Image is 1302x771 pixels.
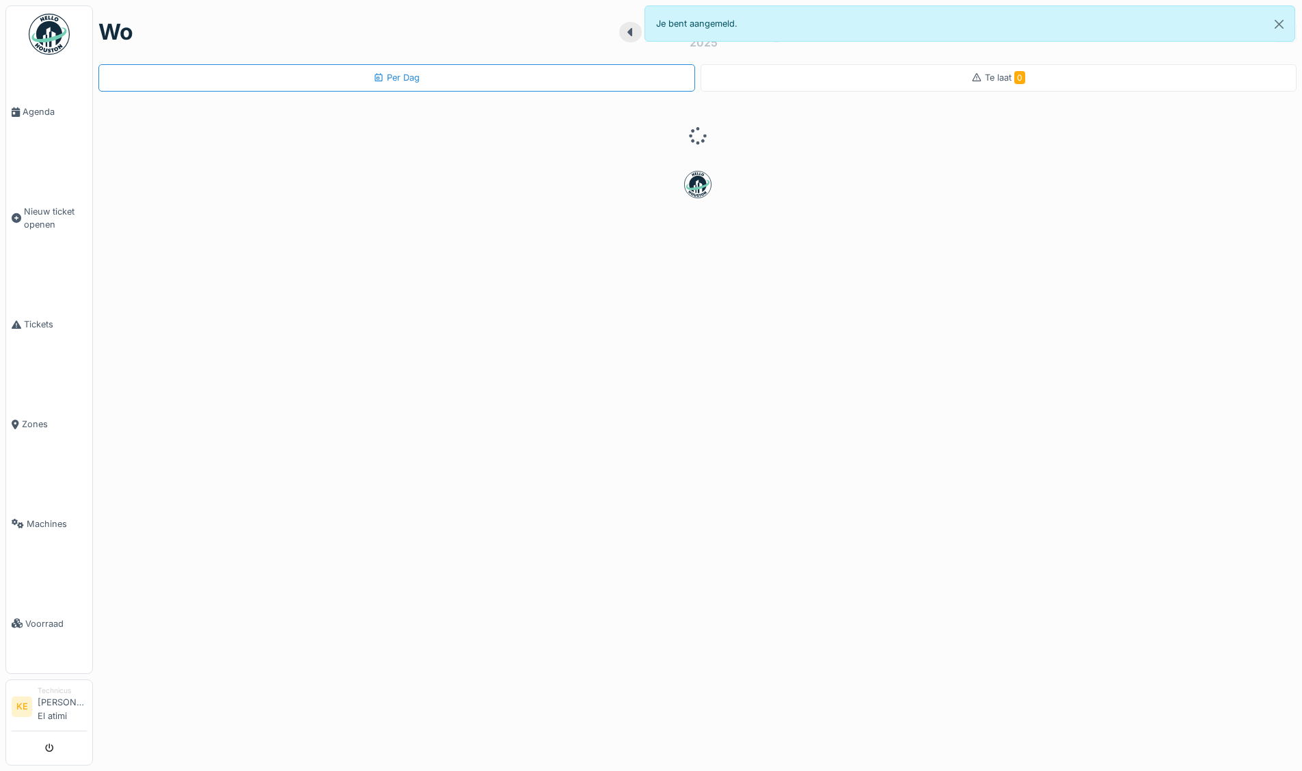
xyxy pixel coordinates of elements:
li: [PERSON_NAME] El atimi [38,686,87,728]
div: Per Dag [373,71,420,84]
a: Tickets [6,275,92,375]
a: Voorraad [6,573,92,673]
li: KE [12,696,32,717]
span: Zones [22,418,87,431]
h1: wo [98,19,133,45]
img: Badge_color-CXgf-gQk.svg [29,14,70,55]
span: 0 [1014,71,1025,84]
button: Close [1264,6,1294,42]
div: Technicus [38,686,87,696]
a: Nieuw ticket openen [6,162,92,275]
span: Tickets [24,318,87,331]
div: 2025 [690,34,718,51]
a: KE Technicus[PERSON_NAME] El atimi [12,686,87,731]
div: Je bent aangemeld. [645,5,1296,42]
span: Voorraad [25,617,87,630]
span: Machines [27,517,87,530]
span: Te laat [985,72,1025,83]
a: Zones [6,375,92,474]
span: Agenda [23,105,87,118]
a: Agenda [6,62,92,162]
a: Machines [6,474,92,573]
span: Nieuw ticket openen [24,205,87,231]
img: badge-BVDL4wpA.svg [684,171,711,198]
